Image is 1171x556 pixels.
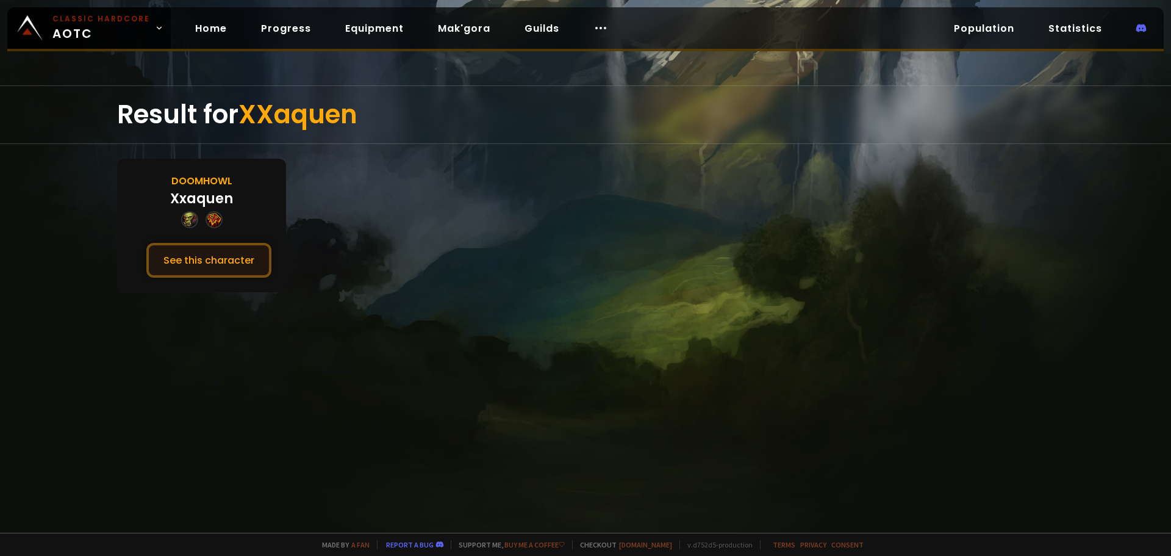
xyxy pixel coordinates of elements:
[7,7,171,49] a: Classic HardcoreAOTC
[315,540,370,549] span: Made by
[117,86,1054,143] div: Result for
[335,16,414,41] a: Equipment
[146,243,271,278] button: See this character
[185,16,237,41] a: Home
[773,540,795,549] a: Terms
[619,540,672,549] a: [DOMAIN_NAME]
[451,540,565,549] span: Support me,
[52,13,150,24] small: Classic Hardcore
[504,540,565,549] a: Buy me a coffee
[1039,16,1112,41] a: Statistics
[679,540,753,549] span: v. d752d5 - production
[170,189,233,209] div: Xxaquen
[572,540,672,549] span: Checkout
[428,16,500,41] a: Mak'gora
[52,13,150,43] span: AOTC
[238,96,357,132] span: XXaquen
[831,540,864,549] a: Consent
[944,16,1024,41] a: Population
[800,540,826,549] a: Privacy
[515,16,569,41] a: Guilds
[351,540,370,549] a: a fan
[171,173,232,189] div: Doomhowl
[251,16,321,41] a: Progress
[386,540,434,549] a: Report a bug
